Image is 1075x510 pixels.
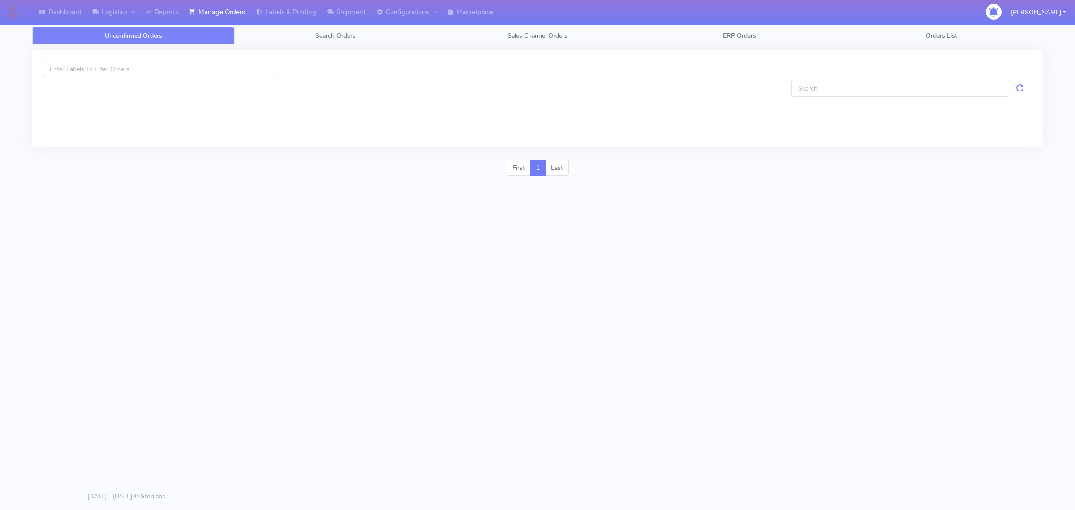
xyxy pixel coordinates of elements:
[507,31,568,40] span: Sales Channel Orders
[791,80,1009,96] input: Search
[1004,3,1072,22] button: [PERSON_NAME]
[315,31,356,40] span: Search Orders
[105,31,162,40] span: Unconfirmed Orders
[530,160,546,176] a: 1
[32,27,1043,44] ul: Tabs
[43,61,280,77] input: Enter Labels To Filter Orders
[926,31,957,40] span: Orders List
[723,31,756,40] span: ERP Orders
